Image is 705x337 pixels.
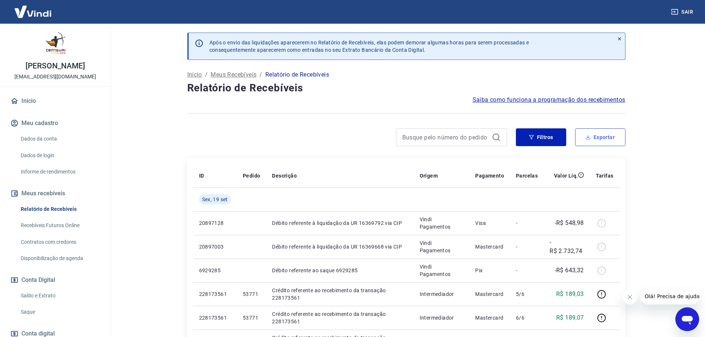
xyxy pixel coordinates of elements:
a: Início [187,70,202,79]
iframe: Mensagem da empresa [640,288,699,304]
a: Saque [18,304,102,320]
p: Débito referente ao saque 6929285 [272,267,407,274]
input: Busque pelo número do pedido [402,132,489,143]
p: Descrição [272,172,297,179]
a: Dados da conta [18,131,102,146]
a: Contratos com credores [18,235,102,250]
p: Pagamento [475,172,504,179]
button: Meu cadastro [9,115,102,131]
p: Tarifas [596,172,614,179]
p: R$ 189,03 [556,290,584,299]
a: Recebíveis Futuros Online [18,218,102,233]
iframe: Botão para abrir a janela de mensagens [675,307,699,331]
p: [PERSON_NAME] [26,62,85,70]
p: R$ 189,07 [556,313,584,322]
iframe: Fechar mensagem [622,290,637,304]
a: Meus Recebíveis [211,70,256,79]
button: Meus recebíveis [9,185,102,202]
p: 20897128 [199,219,231,227]
p: 5/6 [516,290,538,298]
p: 6929285 [199,267,231,274]
h4: Relatório de Recebíveis [187,81,625,95]
p: Débito referente à liquidação da UR 16369792 via CIP [272,219,407,227]
a: Relatório de Recebíveis [18,202,102,217]
p: Mastercard [475,243,504,250]
p: Origem [420,172,438,179]
p: Vindi Pagamentos [420,263,464,278]
a: Dados de login [18,148,102,163]
p: Após o envio das liquidações aparecerem no Relatório de Recebíveis, elas podem demorar algumas ho... [209,39,529,54]
p: Vindi Pagamentos [420,216,464,230]
p: Mastercard [475,314,504,321]
p: - [516,219,538,227]
p: Vindi Pagamentos [420,239,464,254]
p: / [259,70,262,79]
p: Visa [475,219,504,227]
p: 228173561 [199,290,231,298]
p: [EMAIL_ADDRESS][DOMAIN_NAME] [14,73,96,81]
p: Intermediador [420,314,464,321]
p: Pix [475,267,504,274]
p: - [516,267,538,274]
p: 20897003 [199,243,231,250]
p: 53771 [243,314,260,321]
p: Crédito referente ao recebimento da transação 228173561 [272,287,407,301]
p: Crédito referente ao recebimento da transação 228173561 [272,310,407,325]
p: Parcelas [516,172,538,179]
span: Olá! Precisa de ajuda? [4,5,62,11]
p: -R$ 643,32 [555,266,584,275]
button: Exportar [575,128,625,146]
button: Filtros [516,128,566,146]
p: Intermediador [420,290,464,298]
a: Saiba como funciona a programação dos recebimentos [473,95,625,104]
a: Disponibilização de agenda [18,251,102,266]
p: Valor Líq. [554,172,578,179]
p: -R$ 548,98 [555,219,584,228]
p: -R$ 2.732,74 [550,238,584,256]
p: 6/6 [516,314,538,321]
button: Conta Digital [9,272,102,288]
p: Relatório de Recebíveis [265,70,329,79]
p: Mastercard [475,290,504,298]
a: Saldo e Extrato [18,288,102,303]
p: 228173561 [199,314,231,321]
p: Débito referente à liquidação da UR 16369668 via CIP [272,243,407,250]
a: Início [9,93,102,109]
img: dd6b44d6-53e7-4c2f-acc0-25087f8ca7ac.jpeg [41,30,70,59]
p: ID [199,172,204,179]
a: Informe de rendimentos [18,164,102,179]
span: Sex, 19 set [202,196,228,203]
p: 53771 [243,290,260,298]
img: Vindi [9,0,57,23]
p: Pedido [243,172,260,179]
p: / [205,70,208,79]
p: - [516,243,538,250]
button: Sair [669,5,696,19]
